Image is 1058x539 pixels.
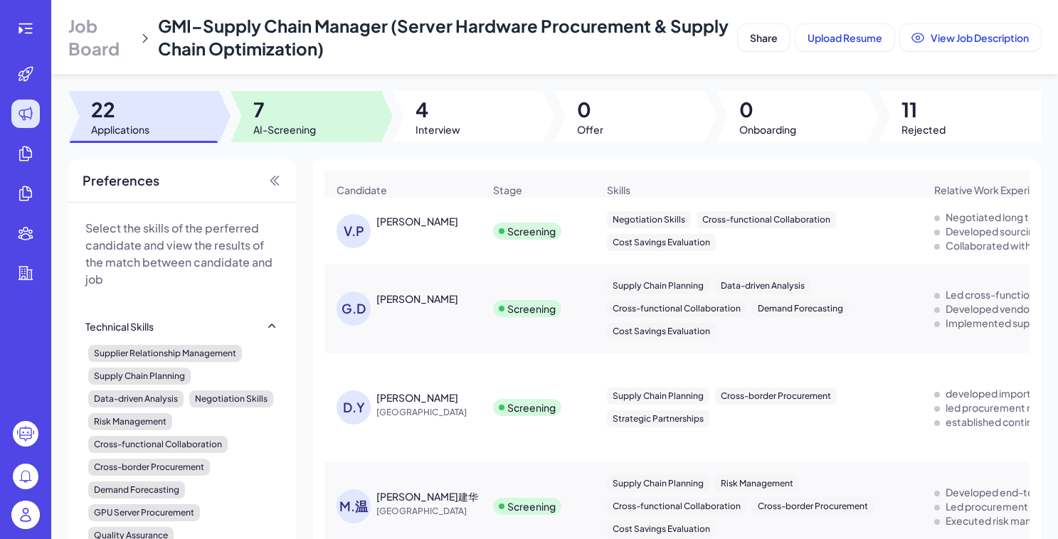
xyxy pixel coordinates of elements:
span: Share [750,31,778,44]
span: Preferences [83,171,159,191]
div: Cross-border Procurement [752,498,874,515]
span: 22 [91,97,149,122]
button: Upload Resume [795,24,894,51]
span: Applications [91,122,149,137]
div: Risk Management [88,413,172,430]
div: Cost Savings Evaluation [607,234,716,251]
div: Cross-functional Collaboration [697,211,836,228]
p: Select the skills of the perferred candidate and view the results of the match between candidate ... [85,220,279,288]
span: Offer [577,122,603,137]
div: Dingxin Yin [376,390,458,405]
span: Onboarding [739,122,796,137]
div: Demand Forecasting [88,481,185,498]
span: Interview [416,122,460,137]
div: Cross-functional Collaboration [607,498,746,515]
div: Gaurav Dutta [376,292,458,306]
span: Skills [607,183,630,197]
div: D.Y [337,390,371,425]
span: [GEOGRAPHIC_DATA] [376,504,483,518]
div: Risk Management [715,475,799,492]
div: Demand Forecasting [752,300,849,317]
span: Upload Resume [808,31,882,44]
span: [GEOGRAPHIC_DATA] [376,405,483,420]
span: Candidate [337,183,387,197]
span: View Job Description [931,31,1029,44]
span: AI-Screening [253,122,316,137]
div: Negotiation Skills [607,211,691,228]
img: user_logo.png [11,501,40,529]
div: Cost Savings Evaluation [607,521,716,538]
div: Data-driven Analysis [715,277,810,294]
span: 4 [416,97,460,122]
div: Cost Savings Evaluation [607,323,716,340]
span: Rejected [901,122,946,137]
div: Cross-border Procurement [88,459,210,476]
div: Supply Chain Planning [607,475,709,492]
div: Screening [507,301,556,316]
span: 0 [739,97,796,122]
div: Negotiation Skills [189,390,273,407]
div: Cross-functional Collaboration [88,436,228,453]
span: Job Board [68,14,133,60]
span: GMI–Supply Chain Manager (Server Hardware Procurement & Supply Chain Optimization) [158,15,729,59]
div: Technical Skills [85,319,154,333]
div: VINICIUS PERON [376,214,458,228]
div: Data-driven Analysis [88,390,184,407]
button: View Job Description [900,24,1041,51]
div: Strategic Partnerships [607,410,709,427]
div: G.D [337,292,371,326]
div: Screening [507,224,556,238]
span: 11 [901,97,946,122]
span: Relative Work Experience [934,183,1054,197]
div: GPU Server Procurement [88,504,200,521]
div: Supply Chain Planning [607,388,709,405]
div: Screening [507,400,556,415]
div: Supply Chain Planning [88,368,191,385]
div: Supply Chain Planning [607,277,709,294]
span: Stage [493,183,522,197]
button: Share [738,24,790,51]
div: Cross-functional Collaboration [607,300,746,317]
div: M.温 [337,489,371,523]
div: Cross-border Procurement [715,388,837,405]
div: Maggie 温建华 [376,489,478,503]
div: V.P [337,214,371,248]
div: Screening [507,499,556,513]
span: 7 [253,97,316,122]
div: Supplier Relationship Management [88,345,242,362]
span: 0 [577,97,603,122]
